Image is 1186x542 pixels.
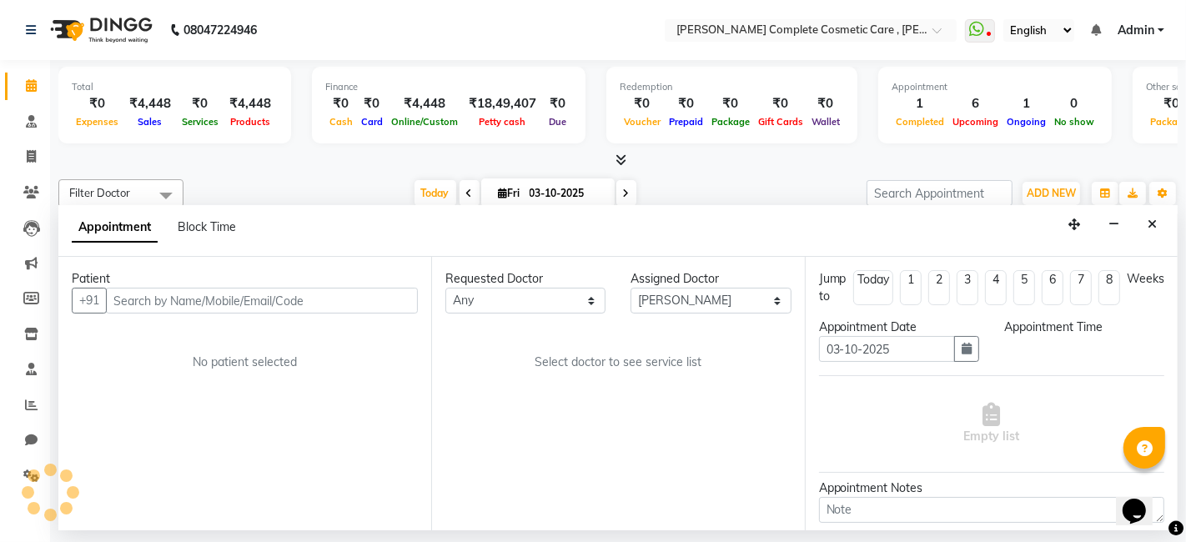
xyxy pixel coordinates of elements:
div: ₹0 [357,94,387,113]
span: ADD NEW [1027,187,1076,199]
div: 1 [1003,94,1050,113]
span: Today [415,180,456,206]
span: Expenses [72,116,123,128]
span: Due [545,116,570,128]
span: Online/Custom [387,116,462,128]
div: ₹0 [178,94,223,113]
div: Weeks [1127,270,1164,288]
span: Cash [325,116,357,128]
li: 3 [957,270,978,305]
li: 7 [1070,270,1092,305]
input: yyyy-mm-dd [819,336,955,362]
span: Sales [134,116,167,128]
div: ₹4,448 [387,94,462,113]
div: 6 [948,94,1003,113]
div: ₹0 [325,94,357,113]
div: Total [72,80,278,94]
span: Select doctor to see service list [535,354,701,371]
span: Voucher [620,116,665,128]
div: No patient selected [112,354,378,371]
span: Appointment [72,213,158,243]
button: +91 [72,288,107,314]
li: 2 [928,270,950,305]
div: ₹4,448 [123,94,178,113]
div: 0 [1050,94,1098,113]
div: Today [857,271,889,289]
div: Jump to [819,270,847,305]
span: Wallet [807,116,844,128]
b: 08047224946 [183,7,257,53]
span: Empty list [963,403,1019,445]
li: 4 [985,270,1007,305]
span: Gift Cards [754,116,807,128]
li: 6 [1042,270,1063,305]
div: Appointment Date [819,319,979,336]
input: 2025-10-03 [525,181,608,206]
span: Fri [495,187,525,199]
span: Products [226,116,274,128]
li: 1 [900,270,922,305]
div: Appointment Time [1004,319,1164,336]
div: ₹4,448 [223,94,278,113]
img: logo [43,7,157,53]
span: Filter Doctor [69,186,130,199]
div: Assigned Doctor [631,270,791,288]
input: Search Appointment [867,180,1013,206]
div: ₹0 [754,94,807,113]
div: Appointment Notes [819,479,1164,497]
div: ₹0 [620,94,665,113]
div: Patient [72,270,418,288]
span: No show [1050,116,1098,128]
span: Ongoing [1003,116,1050,128]
div: ₹18,49,407 [462,94,543,113]
li: 8 [1098,270,1120,305]
span: Block Time [178,219,236,234]
span: Admin [1118,22,1154,39]
div: ₹0 [707,94,754,113]
span: Services [178,116,223,128]
div: 1 [892,94,948,113]
span: Upcoming [948,116,1003,128]
input: Search by Name/Mobile/Email/Code [106,288,418,314]
span: Prepaid [665,116,707,128]
div: Appointment [892,80,1098,94]
button: ADD NEW [1023,182,1080,205]
div: Requested Doctor [445,270,606,288]
span: Completed [892,116,948,128]
div: Finance [325,80,572,94]
div: Redemption [620,80,844,94]
li: 5 [1013,270,1035,305]
span: Package [707,116,754,128]
span: Card [357,116,387,128]
div: ₹0 [72,94,123,113]
span: Petty cash [475,116,530,128]
div: ₹0 [665,94,707,113]
div: ₹0 [543,94,572,113]
button: Close [1140,212,1164,238]
iframe: chat widget [1116,475,1169,525]
div: ₹0 [807,94,844,113]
